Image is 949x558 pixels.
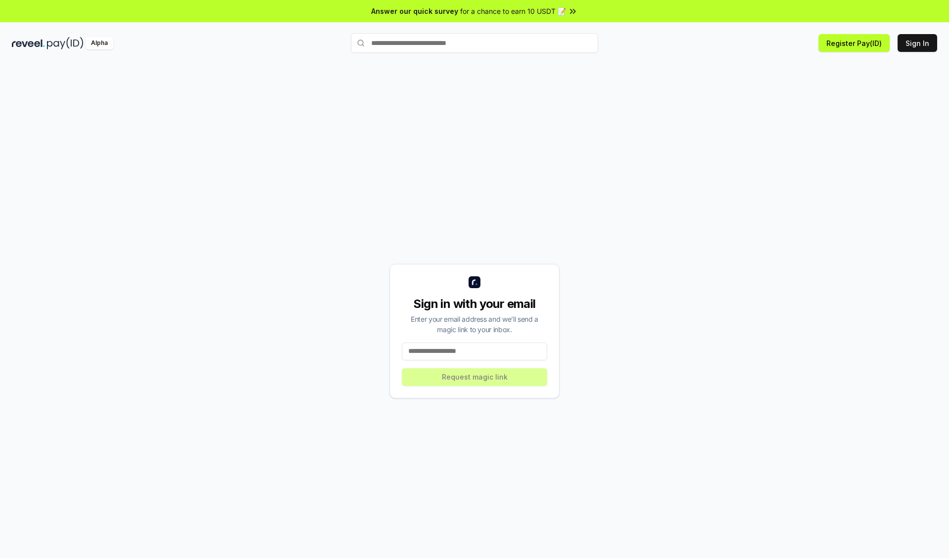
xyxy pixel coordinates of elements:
button: Register Pay(ID) [819,34,890,52]
span: for a chance to earn 10 USDT 📝 [460,6,566,16]
span: Answer our quick survey [371,6,458,16]
div: Alpha [86,37,113,49]
img: reveel_dark [12,37,45,49]
div: Enter your email address and we’ll send a magic link to your inbox. [402,314,547,335]
img: pay_id [47,37,84,49]
button: Sign In [898,34,937,52]
img: logo_small [469,276,480,288]
div: Sign in with your email [402,296,547,312]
